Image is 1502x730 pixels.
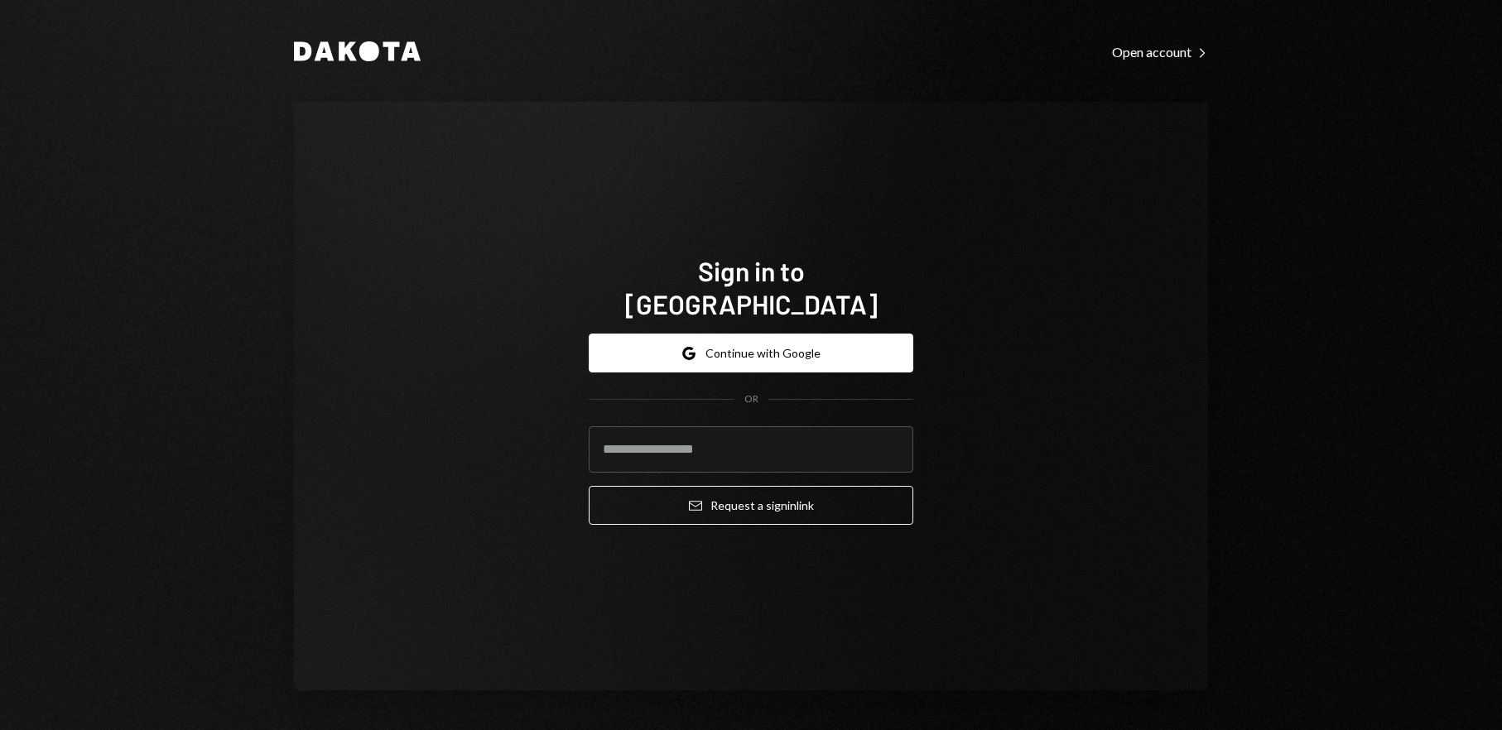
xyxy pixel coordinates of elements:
div: OR [744,392,758,406]
button: Request a signinlink [589,486,913,525]
div: Open account [1112,44,1208,60]
button: Continue with Google [589,334,913,372]
a: Open account [1112,42,1208,60]
h1: Sign in to [GEOGRAPHIC_DATA] [589,254,913,320]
